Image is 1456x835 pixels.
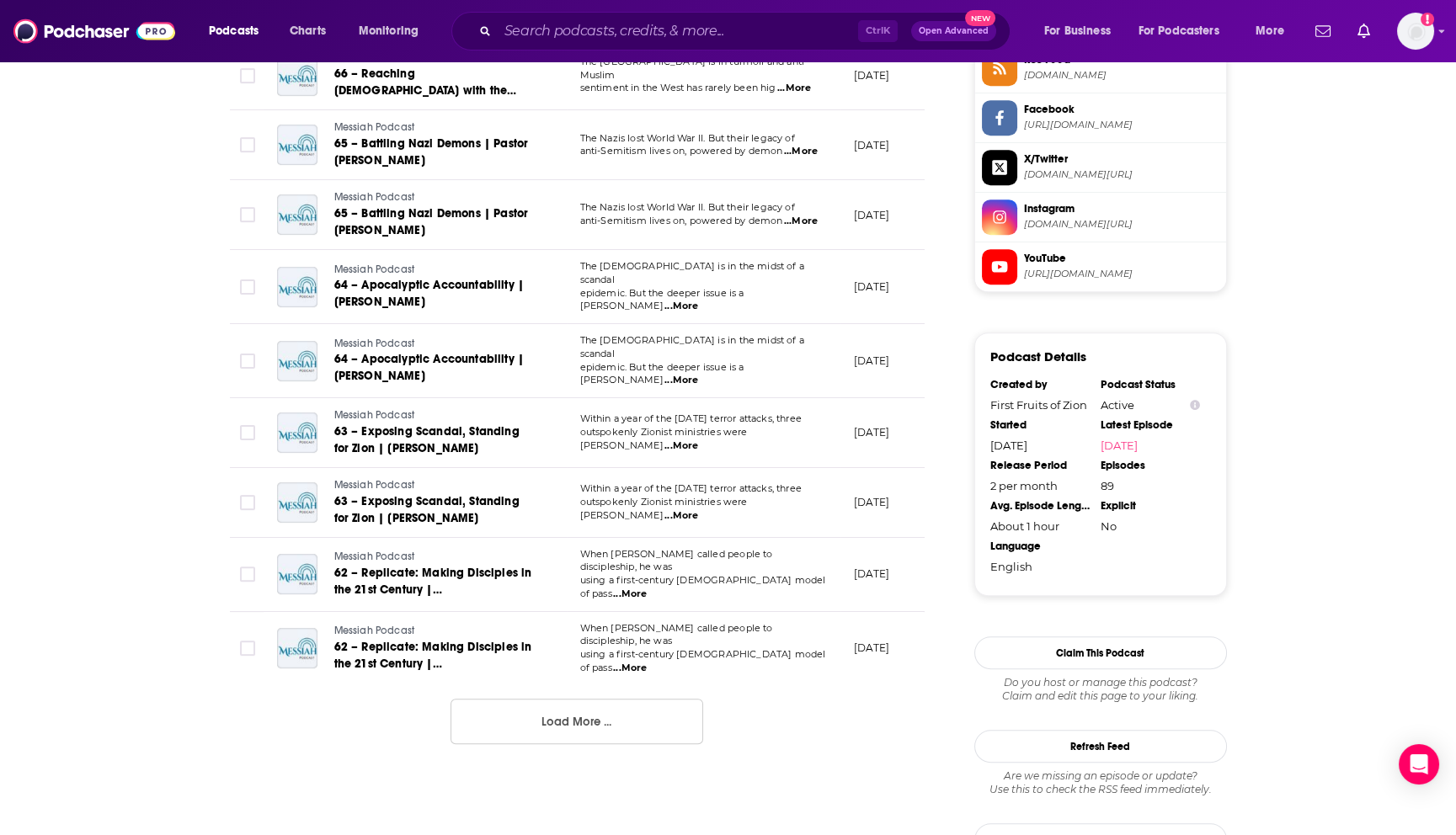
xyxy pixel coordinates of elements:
button: open menu [197,18,280,45]
a: Messiah Podcast [334,408,536,423]
span: Facebook [1024,102,1219,117]
a: Messiah Podcast [334,624,536,639]
span: Logged in as TinaPugh [1397,13,1434,50]
span: ...More [664,300,698,313]
div: Release Period [990,459,1090,472]
img: Podchaser - Follow, Share and Rate Podcasts [13,15,175,47]
span: using a first-century [DEMOGRAPHIC_DATA] model of pass [580,574,826,599]
span: Do you host or manage this podcast? [974,676,1227,689]
span: Messiah Podcast [334,191,415,203]
span: Messiah Podcast [334,479,415,491]
p: [DATE] [854,208,890,222]
div: Open Intercom Messenger [1399,744,1439,784]
span: YouTube [1024,251,1219,266]
span: ...More [777,82,811,95]
span: feeds.buzzsprout.com [1024,69,1219,82]
span: Within a year of the [DATE] terror attacks, three [580,412,802,424]
a: Instagram[DOMAIN_NAME][URL] [982,199,1219,235]
div: No [1101,519,1200,533]
p: [DATE] [854,138,890,152]
a: 64 – Apocalyptic Accountability | [PERSON_NAME] [334,351,536,385]
button: open menu [347,18,440,45]
span: For Podcasters [1139,19,1219,43]
p: [DATE] [854,425,890,439]
span: 65 – Battling Nazi Demons | Pastor [PERSON_NAME] [334,206,529,237]
span: Podcasts [209,19,259,43]
span: Messiah Podcast [334,550,415,562]
span: The [DEMOGRAPHIC_DATA] is in the midst of a scandal [580,260,804,285]
span: Open Advanced [919,27,989,35]
span: sentiment in the West has rarely been hig [580,82,776,93]
p: [DATE] [854,566,890,581]
button: open menu [1128,18,1244,45]
span: 62 – Replicate: Making Disciples in the 21st Century | [DEMOGRAPHIC_DATA] [PERSON_NAME] [334,566,532,630]
span: 62 – Replicate: Making Disciples in the 21st Century | [DEMOGRAPHIC_DATA] [PERSON_NAME] [334,640,532,705]
span: X/Twitter [1024,152,1219,167]
button: Show Info [1190,399,1200,412]
span: ...More [613,662,647,675]
div: Explicit [1101,499,1200,513]
span: instagram.com/firstfruitsofzion [1024,218,1219,231]
a: 62 – Replicate: Making Disciples in the 21st Century | [DEMOGRAPHIC_DATA] [PERSON_NAME] [334,565,536,598]
span: ...More [613,588,647,601]
div: Search podcasts, credits, & more... [467,12,1027,51]
button: Refresh Feed [974,730,1227,763]
span: outspokenly Zionist ministries were [PERSON_NAME] [580,426,748,451]
div: Are we missing an episode or update? Use this to check the RSS feed immediately. [974,769,1227,796]
p: [DATE] [854,68,890,82]
div: Podcast Status [1101,378,1200,391]
span: The Nazis lost World War II. But their legacy of [580,132,795,144]
span: Within a year of the [DATE] terror attacks, three [580,482,802,494]
span: ...More [784,145,818,158]
span: Charts [290,19,326,43]
p: [DATE] [854,279,890,294]
a: 63 – Exposing Scandal, Standing for Zion | [PERSON_NAME] [334,423,536,457]
span: ...More [664,439,698,453]
span: New [965,10,995,26]
span: anti-Semitism lives on, powered by demon [580,145,783,157]
span: Toggle select row [240,495,255,510]
svg: Add a profile image [1421,13,1434,26]
div: Created by [990,378,1090,391]
span: Messiah Podcast [334,625,415,636]
span: outspokenly Zionist ministries were [PERSON_NAME] [580,496,748,521]
div: Avg. Episode Length [990,499,1090,513]
a: Facebook[URL][DOMAIN_NAME] [982,100,1219,136]
span: 63 – Exposing Scandal, Standing for Zion | [PERSON_NAME] [334,424,520,455]
span: 64 – Apocalyptic Accountability | [PERSON_NAME] [334,278,525,309]
span: 63 – Exposing Scandal, Standing for Zion | [PERSON_NAME] [334,494,520,525]
img: User Profile [1397,13,1434,50]
input: Search podcasts, credits, & more... [498,18,858,45]
a: X/Twitter[DOMAIN_NAME][URL] [982,150,1219,185]
span: Ctrl K [858,20,898,42]
span: Messiah Podcast [334,263,415,275]
div: Started [990,418,1090,432]
a: YouTube[URL][DOMAIN_NAME] [982,249,1219,285]
a: Show notifications dropdown [1309,17,1337,45]
div: English [990,560,1090,573]
span: Toggle select row [240,566,255,582]
p: [DATE] [854,354,890,368]
button: open menu [1032,18,1132,45]
p: [DATE] [854,495,890,509]
a: Charts [279,18,336,45]
button: Show profile menu [1397,13,1434,50]
span: Toggle select row [240,279,255,295]
div: 2 per month [990,479,1090,492]
span: Toggle select row [240,354,255,369]
p: [DATE] [854,641,890,655]
span: https://www.youtube.com/@firstfruitsofzion [1024,268,1219,280]
span: ...More [664,509,698,523]
h3: Podcast Details [990,348,1086,364]
span: 64 – Apocalyptic Accountability | [PERSON_NAME] [334,352,525,383]
a: Messiah Podcast [334,190,536,205]
span: 65 – Battling Nazi Demons | Pastor [PERSON_NAME] [334,136,529,168]
a: 66 – Reaching [DEMOGRAPHIC_DATA] with the [DEMOGRAPHIC_DATA] of the Kingdom | [PERSON_NAME] [334,66,536,99]
a: RSS Feed[DOMAIN_NAME] [982,51,1219,86]
button: Claim This Podcast [974,636,1227,669]
div: [DATE] [990,439,1090,452]
span: Messiah Podcast [334,338,415,349]
a: Messiah Podcast [334,263,536,278]
span: epidemic. But the deeper issue is a [PERSON_NAME] [580,287,744,312]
